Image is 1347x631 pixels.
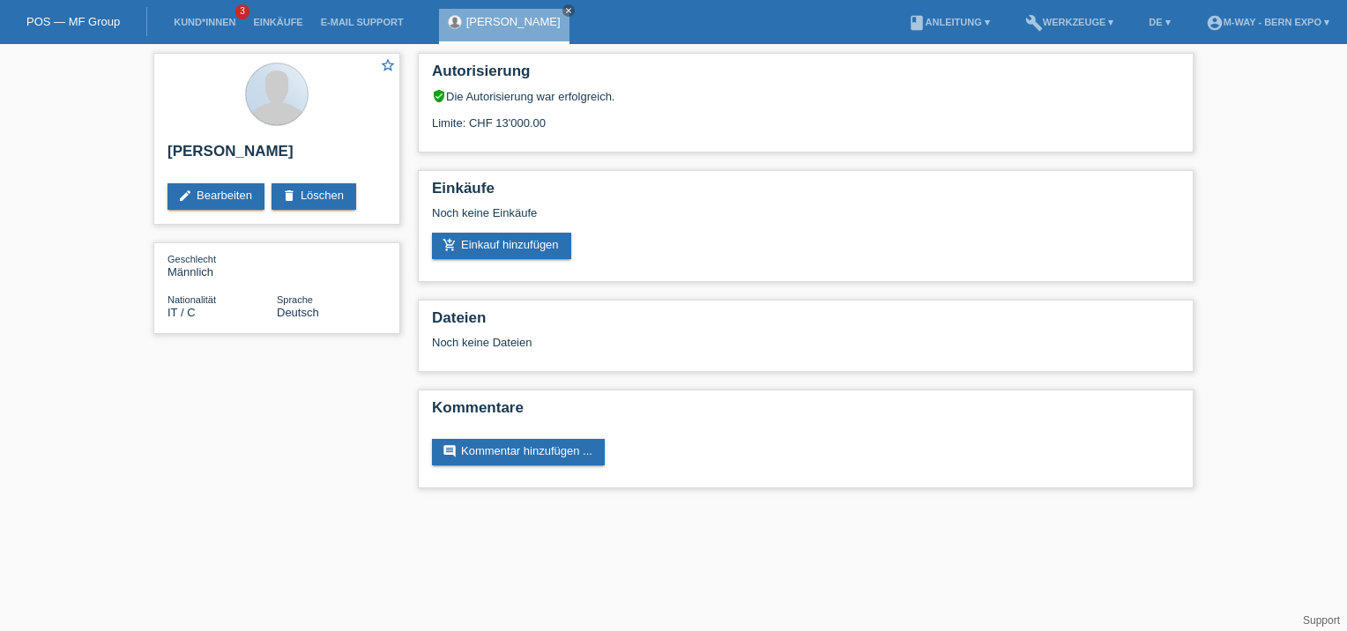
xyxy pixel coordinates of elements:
[1206,14,1224,32] i: account_circle
[432,103,1180,130] div: Limite: CHF 13'000.00
[899,17,999,27] a: bookAnleitung ▾
[1303,614,1340,627] a: Support
[432,89,1180,103] div: Die Autorisierung war erfolgreich.
[1140,17,1179,27] a: DE ▾
[1025,14,1043,32] i: build
[562,4,575,17] a: close
[432,180,1180,206] h2: Einkäufe
[282,189,296,203] i: delete
[432,233,571,259] a: add_shopping_cartEinkauf hinzufügen
[1016,17,1123,27] a: buildWerkzeuge ▾
[167,306,196,319] span: Italien / C / 12.03.1983
[380,57,396,73] i: star_border
[277,294,313,305] span: Sprache
[432,336,971,349] div: Noch keine Dateien
[432,309,1180,336] h2: Dateien
[432,439,605,465] a: commentKommentar hinzufügen ...
[908,14,926,32] i: book
[380,57,396,76] a: star_border
[167,143,386,169] h2: [PERSON_NAME]
[1197,17,1338,27] a: account_circlem-way - Bern Expo ▾
[178,189,192,203] i: edit
[443,238,457,252] i: add_shopping_cart
[244,17,311,27] a: Einkäufe
[167,254,216,264] span: Geschlecht
[165,17,244,27] a: Kund*innen
[277,306,319,319] span: Deutsch
[466,15,561,28] a: [PERSON_NAME]
[167,294,216,305] span: Nationalität
[432,206,1180,233] div: Noch keine Einkäufe
[235,4,249,19] span: 3
[432,399,1180,426] h2: Kommentare
[272,183,356,210] a: deleteLöschen
[167,252,277,278] div: Männlich
[564,6,573,15] i: close
[312,17,413,27] a: E-Mail Support
[443,444,457,458] i: comment
[432,63,1180,89] h2: Autorisierung
[26,15,120,28] a: POS — MF Group
[167,183,264,210] a: editBearbeiten
[432,89,446,103] i: verified_user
